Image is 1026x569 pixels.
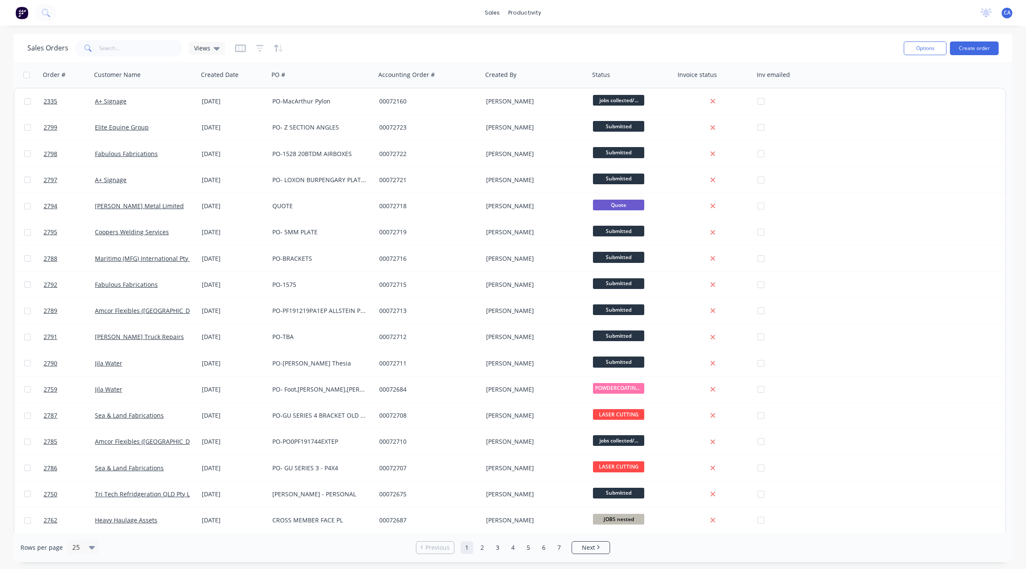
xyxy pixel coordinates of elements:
[379,150,474,158] div: 00072722
[44,507,95,533] a: 2762
[21,543,63,552] span: Rows per page
[413,541,613,554] ul: Pagination
[202,464,265,472] div: [DATE]
[272,202,367,210] div: QUOTE
[272,254,367,263] div: PO-BRACKETS
[15,6,28,19] img: Factory
[95,150,158,158] a: Fabulous Fabrications
[486,150,581,158] div: [PERSON_NAME]
[44,202,57,210] span: 2794
[44,403,95,428] a: 2787
[95,176,127,184] a: A+ Signage
[95,228,169,236] a: Coopers Welding Services
[44,141,95,167] a: 2798
[43,71,65,79] div: Order #
[95,490,196,498] a: Tri Tech Refridgeration QLD Pty Ltd
[379,333,474,341] div: 00072712
[44,115,95,140] a: 2799
[44,490,57,498] span: 2750
[272,490,367,498] div: [PERSON_NAME] - PERSONAL
[272,123,367,132] div: PO- Z SECTION ANGLES
[572,543,610,552] a: Next page
[272,359,367,368] div: PO-[PERSON_NAME] Thesia
[486,176,581,184] div: [PERSON_NAME]
[202,150,265,158] div: [DATE]
[95,359,122,367] a: Jila Water
[379,516,474,525] div: 00072687
[486,123,581,132] div: [PERSON_NAME]
[44,219,95,245] a: 2795
[379,464,474,472] div: 00072707
[44,150,57,158] span: 2798
[486,490,581,498] div: [PERSON_NAME]
[95,202,184,210] a: [PERSON_NAME] Metal Limited
[95,307,225,315] a: Amcor Flexibles ([GEOGRAPHIC_DATA]) Pty Ltd
[507,541,519,554] a: Page 4
[202,228,265,236] div: [DATE]
[94,71,141,79] div: Customer Name
[593,121,644,132] span: Submitted
[379,176,474,184] div: 00072721
[44,333,57,341] span: 2791
[593,304,644,315] span: Submitted
[272,437,367,446] div: PO-PO0PF191744EXTEP
[593,200,644,210] span: Quote
[44,167,95,193] a: 2797
[593,95,644,106] span: jobs collected/...
[44,298,95,324] a: 2789
[593,488,644,498] span: Submitted
[95,516,157,524] a: Heavy Haulage Assets
[379,228,474,236] div: 00072719
[271,71,285,79] div: PO #
[593,514,644,525] span: JOBS nested
[202,333,265,341] div: [DATE]
[593,330,644,341] span: Submitted
[272,307,367,315] div: PO-PF191219PA1EP ALLSTEIN PRESS
[593,278,644,289] span: Submitted
[486,307,581,315] div: [PERSON_NAME]
[486,280,581,289] div: [PERSON_NAME]
[44,516,57,525] span: 2762
[486,254,581,263] div: [PERSON_NAME]
[593,226,644,236] span: Submitted
[44,385,57,394] span: 2759
[202,123,265,132] div: [DATE]
[379,254,474,263] div: 00072716
[95,464,164,472] a: Sea & Land Fabrications
[379,97,474,106] div: 00072160
[272,516,367,525] div: CROSS MEMBER FACE PL
[379,490,474,498] div: 00072675
[486,359,581,368] div: [PERSON_NAME]
[486,333,581,341] div: [PERSON_NAME]
[379,385,474,394] div: 00072684
[593,409,644,420] span: LASER CUTTING
[202,176,265,184] div: [DATE]
[44,351,95,376] a: 2790
[379,123,474,132] div: 00072723
[44,88,95,114] a: 2335
[202,359,265,368] div: [DATE]
[481,6,504,19] div: sales
[486,464,581,472] div: [PERSON_NAME]
[379,280,474,289] div: 00072715
[27,44,68,52] h1: Sales Orders
[593,174,644,184] span: Submitted
[44,324,95,350] a: 2791
[44,123,57,132] span: 2799
[593,252,644,262] span: Submitted
[486,228,581,236] div: [PERSON_NAME]
[95,385,122,393] a: Jila Water
[950,41,999,55] button: Create order
[485,71,516,79] div: Created By
[678,71,717,79] div: Invoice status
[272,385,367,394] div: PO- Foot,[PERSON_NAME],[PERSON_NAME],Knight
[272,150,367,158] div: PO-1528 20BTDM AIRBOXES
[593,383,644,394] span: POWDERCOATING/S...
[537,541,550,554] a: Page 6
[378,71,435,79] div: Accounting Order #
[202,437,265,446] div: [DATE]
[201,71,239,79] div: Created Date
[416,543,454,552] a: Previous page
[379,307,474,315] div: 00072713
[44,280,57,289] span: 2792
